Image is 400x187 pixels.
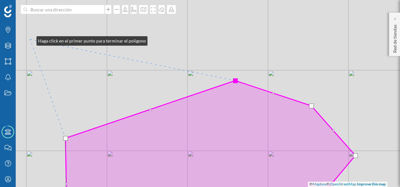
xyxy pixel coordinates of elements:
a: OpenStreetMap [330,182,356,186]
div: Haga click en el primer punto para terminar el polígono [36,36,147,46]
p: Red de tiendas [392,22,398,53]
img: Geoblink Logo [4,5,12,17]
span: Soporte [13,4,35,10]
a: Improve this map [357,182,386,186]
a: Mapbox [313,182,326,186]
div: © © [308,182,387,187]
